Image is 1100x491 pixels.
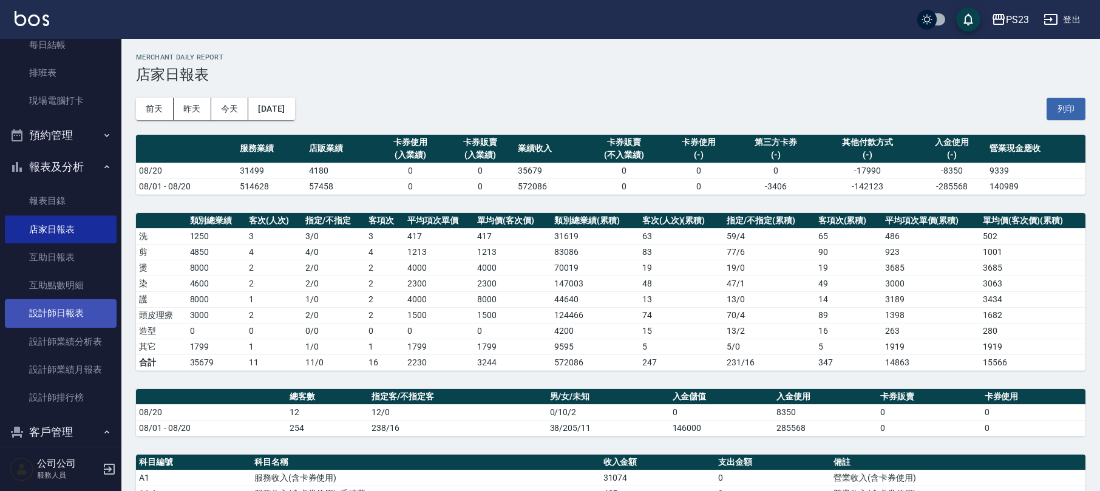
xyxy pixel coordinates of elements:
[237,178,307,194] td: 514628
[734,163,818,178] td: 0
[365,228,404,244] td: 3
[187,307,246,323] td: 3000
[187,339,246,354] td: 1799
[5,120,117,151] button: 預約管理
[302,354,365,370] td: 11/0
[551,307,639,323] td: 124466
[515,135,585,163] th: 業績收入
[368,404,546,420] td: 12/0
[136,98,174,120] button: 前天
[773,420,877,436] td: 285568
[724,323,815,339] td: 13 / 2
[551,291,639,307] td: 44640
[136,291,187,307] td: 護
[1006,12,1029,27] div: PS23
[237,163,307,178] td: 31499
[10,457,34,481] img: Person
[600,470,716,486] td: 31074
[474,213,551,229] th: 單均價(客次價)
[445,163,515,178] td: 0
[5,243,117,271] a: 互助日報表
[474,244,551,260] td: 1213
[551,228,639,244] td: 31619
[980,244,1085,260] td: 1001
[877,389,981,405] th: 卡券販賣
[174,98,211,120] button: 昨天
[302,276,365,291] td: 2 / 0
[667,149,731,161] div: (-)
[551,213,639,229] th: 類別總業績(累積)
[815,276,882,291] td: 49
[136,323,187,339] td: 造型
[474,276,551,291] td: 2300
[920,149,983,161] div: (-)
[664,163,734,178] td: 0
[980,213,1085,229] th: 單均價(客次價)(累積)
[815,307,882,323] td: 89
[715,455,830,470] th: 支出金額
[982,404,1085,420] td: 0
[368,389,546,405] th: 指定客/不指定客
[724,213,815,229] th: 指定/不指定(累積)
[724,228,815,244] td: 59 / 4
[882,276,980,291] td: 3000
[246,213,302,229] th: 客次(人次)
[474,339,551,354] td: 1799
[815,354,882,370] td: 347
[639,244,724,260] td: 83
[187,354,246,370] td: 35679
[1047,98,1085,120] button: 列印
[818,163,917,178] td: -17990
[302,228,365,244] td: 3 / 0
[551,276,639,291] td: 147003
[670,404,773,420] td: 0
[302,244,365,260] td: 4 / 0
[448,136,512,149] div: 卡券販賣
[136,53,1085,61] h2: Merchant Daily Report
[877,404,981,420] td: 0
[980,323,1085,339] td: 280
[920,136,983,149] div: 入金使用
[882,323,980,339] td: 263
[136,213,1085,371] table: a dense table
[376,178,446,194] td: 0
[365,307,404,323] td: 2
[982,389,1085,405] th: 卡券使用
[1039,8,1085,31] button: 登出
[551,354,639,370] td: 572086
[639,228,724,244] td: 63
[37,458,99,470] h5: 公司公司
[136,228,187,244] td: 洗
[917,178,986,194] td: -285568
[246,307,302,323] td: 2
[136,455,251,470] th: 科目編號
[136,389,1085,436] table: a dense table
[246,323,302,339] td: 0
[136,470,251,486] td: A1
[982,420,1085,436] td: 0
[551,323,639,339] td: 4200
[639,339,724,354] td: 5
[474,260,551,276] td: 4000
[448,149,512,161] div: (入業績)
[882,291,980,307] td: 3189
[136,307,187,323] td: 頭皮理療
[980,291,1085,307] td: 3434
[302,213,365,229] th: 指定/不指定
[368,420,546,436] td: 238/16
[187,291,246,307] td: 8000
[639,323,724,339] td: 15
[474,291,551,307] td: 8000
[724,276,815,291] td: 47 / 1
[734,178,818,194] td: -3406
[830,455,1085,470] th: 備註
[882,228,980,244] td: 486
[986,163,1085,178] td: 9339
[821,136,914,149] div: 其他付款方式
[639,213,724,229] th: 客次(人次)(累積)
[136,354,187,370] td: 合計
[547,404,670,420] td: 0/10/2
[882,260,980,276] td: 3685
[670,389,773,405] th: 入金儲值
[551,339,639,354] td: 9595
